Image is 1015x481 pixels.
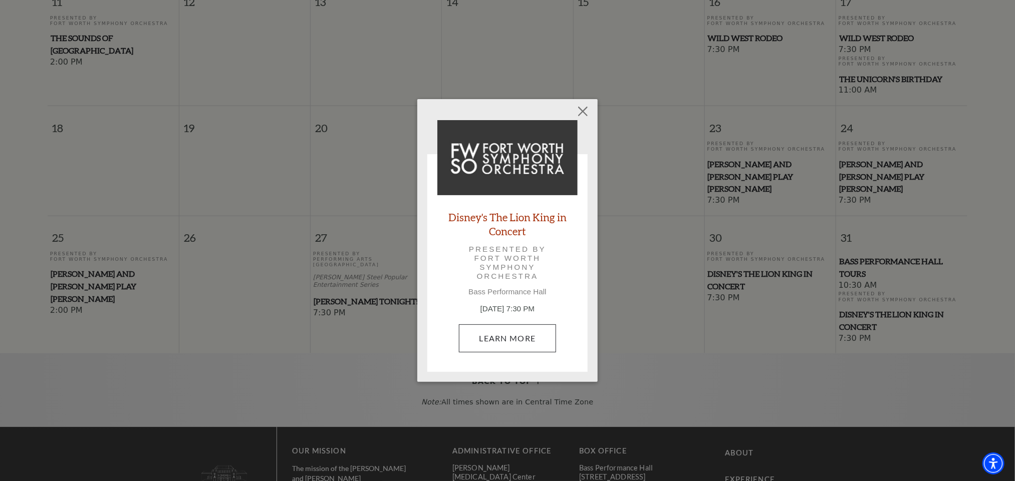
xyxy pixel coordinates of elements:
p: Bass Performance Hall [437,287,578,296]
p: Presented by Fort Worth Symphony Orchestra [451,245,564,281]
img: Disney's The Lion King in Concert [437,120,578,195]
div: Accessibility Menu [982,452,1004,474]
button: Close [574,102,593,121]
a: Disney's The Lion King in Concert [437,210,578,237]
a: January 30, 7:30 PM Learn More [459,324,557,352]
p: [DATE] 7:30 PM [437,303,578,315]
